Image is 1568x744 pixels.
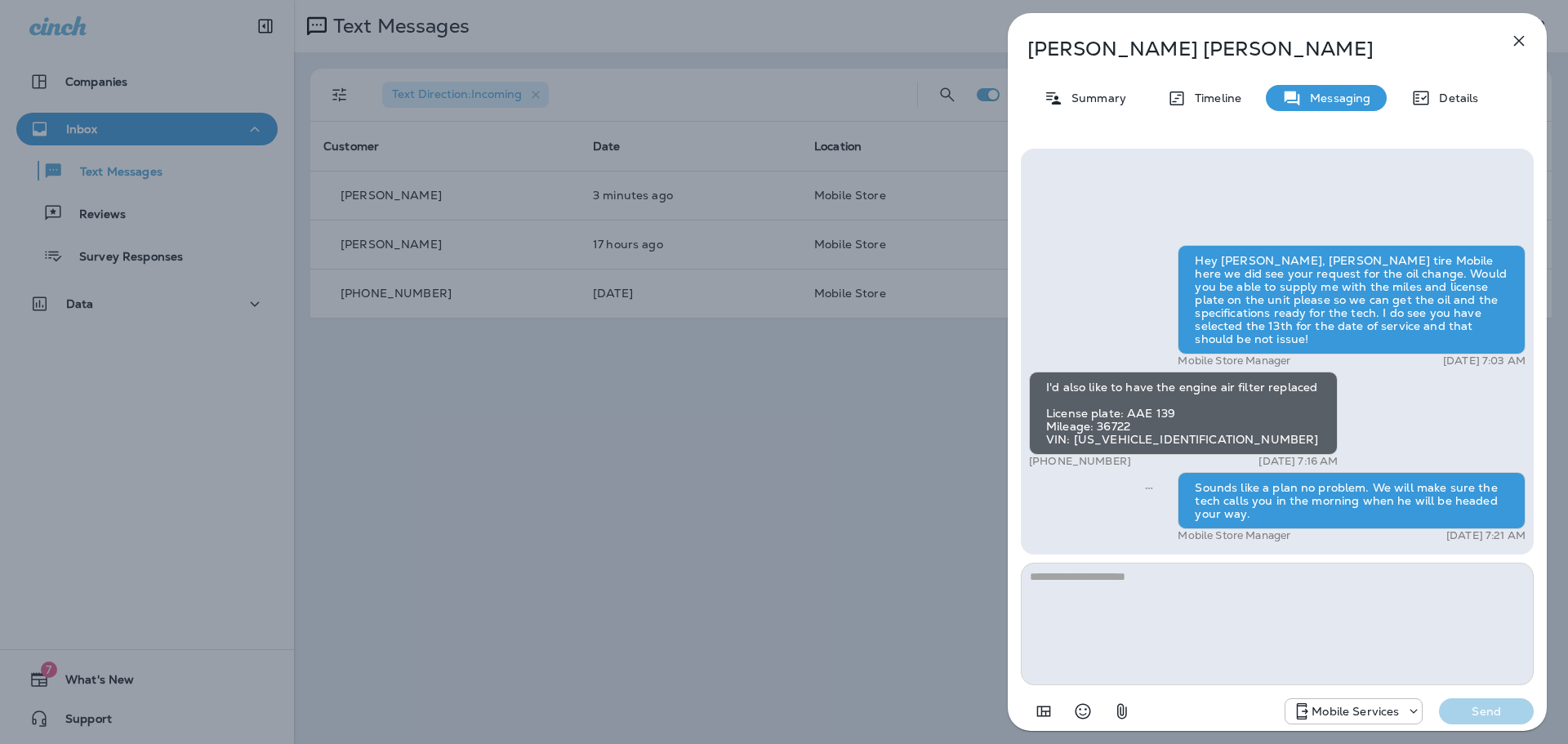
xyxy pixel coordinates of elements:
[1443,354,1526,368] p: [DATE] 7:03 AM
[1145,479,1153,494] span: Sent
[1431,91,1478,105] p: Details
[1312,705,1399,718] p: Mobile Services
[1027,695,1060,728] button: Add in a premade template
[1178,529,1290,542] p: Mobile Store Manager
[1302,91,1370,105] p: Messaging
[1285,702,1422,721] div: +1 (402) 537-0264
[1178,472,1526,529] div: Sounds like a plan no problem. We will make sure the tech calls you in the morning when he will b...
[1029,372,1338,455] div: I'd also like to have the engine air filter replaced License plate: AAE 139 Mileage: 36722 VIN: [...
[1178,354,1290,368] p: Mobile Store Manager
[1063,91,1126,105] p: Summary
[1178,245,1526,354] div: Hey [PERSON_NAME], [PERSON_NAME] tire Mobile here we did see your request for the oil change. Wou...
[1027,38,1473,60] p: [PERSON_NAME] [PERSON_NAME]
[1446,529,1526,542] p: [DATE] 7:21 AM
[1029,455,1131,468] p: [PHONE_NUMBER]
[1187,91,1241,105] p: Timeline
[1258,455,1338,468] p: [DATE] 7:16 AM
[1067,695,1099,728] button: Select an emoji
